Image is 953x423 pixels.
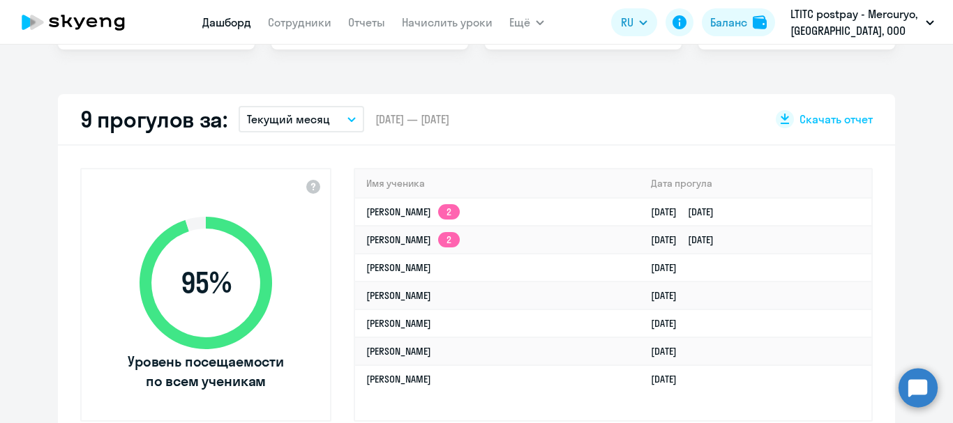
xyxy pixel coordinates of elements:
img: balance [753,15,767,29]
a: [PERSON_NAME] [366,373,431,385]
a: [DATE] [651,289,688,302]
a: [PERSON_NAME] [366,317,431,330]
a: [DATE] [651,317,688,330]
a: [DATE] [651,373,688,385]
span: [DATE] — [DATE] [375,111,449,127]
a: [DATE] [651,345,688,357]
button: Ещё [509,8,544,36]
th: Имя ученика [355,169,640,198]
app-skyeng-badge: 2 [438,232,460,247]
p: Текущий месяц [247,111,330,128]
a: Начислить уроки [402,15,493,29]
span: Ещё [509,14,530,31]
app-skyeng-badge: 2 [438,204,460,220]
a: [PERSON_NAME]2 [366,206,460,218]
span: 95 % [126,266,286,300]
th: Дата прогула [640,169,871,198]
span: Уровень посещаемости по всем ученикам [126,352,286,391]
a: [DATE][DATE] [651,206,725,218]
a: [DATE] [651,261,688,274]
button: LTITC postpay - Mercuryo, [GEOGRAPHIC_DATA], ООО [783,6,941,39]
button: Текущий месяц [239,106,364,132]
span: Скачать отчет [800,111,873,127]
p: LTITC postpay - Mercuryo, [GEOGRAPHIC_DATA], ООО [790,6,920,39]
a: [PERSON_NAME] [366,261,431,274]
button: Балансbalance [702,8,775,36]
a: [PERSON_NAME] [366,345,431,357]
a: [PERSON_NAME] [366,289,431,302]
div: Баланс [710,14,747,31]
a: Отчеты [348,15,385,29]
span: RU [621,14,633,31]
button: RU [611,8,657,36]
a: [PERSON_NAME]2 [366,233,460,246]
h2: 9 прогулов за: [80,105,227,133]
a: [DATE][DATE] [651,233,725,246]
a: Дашборд [202,15,251,29]
a: Сотрудники [268,15,331,29]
